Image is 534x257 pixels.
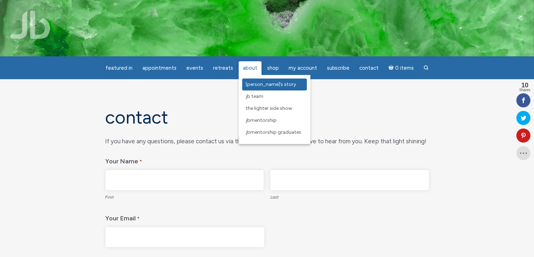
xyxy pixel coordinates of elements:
img: Jamie Butler. The Everyday Medium [11,11,50,39]
span: [PERSON_NAME]’s Story [246,81,296,87]
a: Retreats [209,61,237,75]
span: 10 [519,82,530,88]
a: My Account [284,61,321,75]
a: About [239,61,262,75]
a: The Lighter Side Show [242,102,307,114]
div: If you have any questions, please contact us via the form below. We would love to hear from you. ... [105,136,429,147]
a: [PERSON_NAME]’s Story [242,79,307,90]
label: Your Email [105,209,140,225]
a: Subscribe [323,61,354,75]
span: JBMentorship Graduates [246,129,301,135]
a: Appointments [138,61,181,75]
i: Cart [389,65,395,71]
a: JBMentorship [242,114,307,126]
span: 0 items [395,65,414,71]
span: The Lighter Side Show [246,105,292,111]
span: featured in [105,65,133,71]
span: My Account [289,65,317,71]
span: Contact [360,65,379,71]
span: Events [186,65,203,71]
label: First [105,190,264,203]
span: Appointments [142,65,176,71]
a: Cart0 items [385,61,418,75]
a: Contact [355,61,383,75]
label: Last [270,190,429,203]
a: featured in [101,61,137,75]
h1: Contact [105,107,429,127]
legend: Your Name [105,152,429,168]
a: Events [182,61,207,75]
span: About [243,65,257,71]
span: JBMentorship [246,117,277,123]
a: JBMentorship Graduates [242,126,307,138]
span: Shop [267,65,279,71]
span: Subscribe [327,65,350,71]
span: Shares [519,88,530,92]
a: Shop [263,61,283,75]
a: JB Team [242,90,307,102]
span: JB Team [246,93,263,99]
span: Retreats [213,65,233,71]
